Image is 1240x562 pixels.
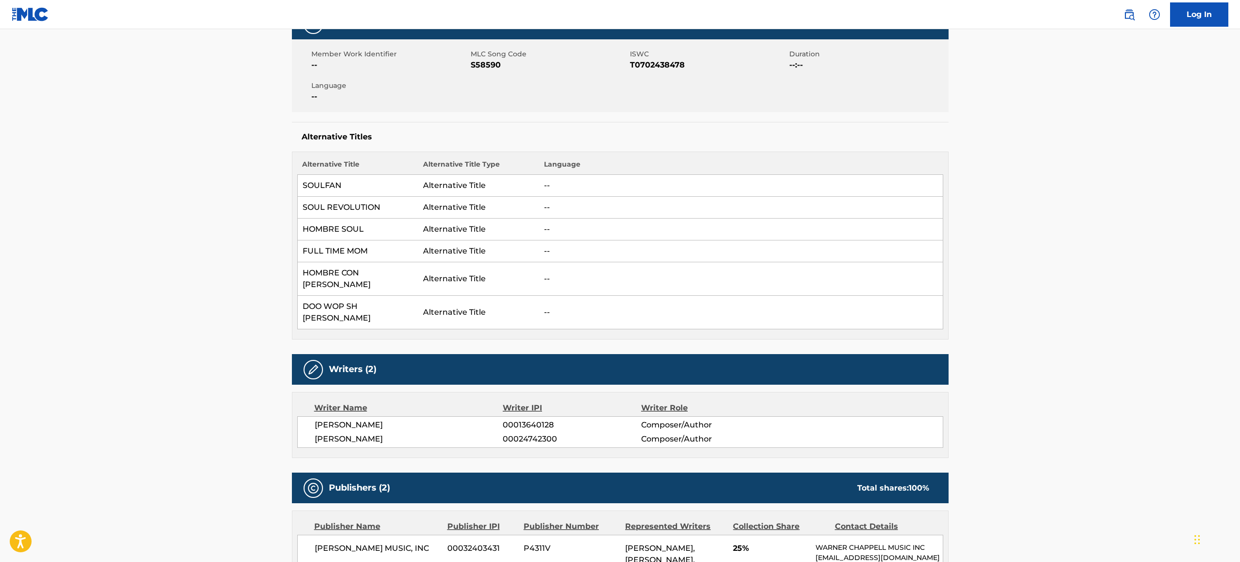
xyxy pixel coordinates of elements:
span: Composer/Author [641,419,767,431]
img: help [1149,9,1160,20]
h5: Alternative Titles [302,132,939,142]
span: 00013640128 [503,419,641,431]
img: Publishers [307,482,319,494]
div: Writer Role [641,402,767,414]
span: MLC Song Code [471,49,628,59]
span: T0702438478 [630,59,787,71]
div: Writer IPI [503,402,641,414]
span: S58590 [471,59,628,71]
div: Represented Writers [625,521,726,532]
div: Contact Details [835,521,929,532]
div: Writer Name [314,402,503,414]
div: Help [1145,5,1164,24]
div: Publisher Number [524,521,618,532]
td: -- [539,175,943,197]
span: [PERSON_NAME] MUSIC, INC [315,543,441,554]
td: -- [539,296,943,329]
td: Alternative Title [418,262,539,296]
span: 00032403431 [447,543,516,554]
span: Language [311,81,468,91]
h5: Publishers (2) [329,482,390,494]
div: Drag [1194,525,1200,554]
span: 25% [733,543,808,554]
span: Duration [789,49,946,59]
td: -- [539,262,943,296]
td: Alternative Title [418,240,539,262]
span: 100 % [909,483,929,493]
span: --:-- [789,59,946,71]
div: Publisher IPI [447,521,516,532]
span: -- [311,91,468,102]
td: -- [539,197,943,219]
td: Alternative Title [418,219,539,240]
span: ISWC [630,49,787,59]
td: FULL TIME MOM [297,240,418,262]
td: Alternative Title [418,175,539,197]
h5: Writers (2) [329,364,376,375]
td: DOO WOP SH [PERSON_NAME] [297,296,418,329]
div: Collection Share [733,521,827,532]
td: -- [539,240,943,262]
div: Total shares: [857,482,929,494]
img: MLC Logo [12,7,49,21]
th: Language [539,159,943,175]
td: HOMBRE SOUL [297,219,418,240]
span: -- [311,59,468,71]
iframe: Chat Widget [1191,515,1240,562]
span: [PERSON_NAME] [315,433,503,445]
p: WARNER CHAPPELL MUSIC INC [815,543,942,553]
td: SOUL REVOLUTION [297,197,418,219]
td: Alternative Title [418,197,539,219]
td: Alternative Title [418,296,539,329]
a: Log In [1170,2,1228,27]
th: Alternative Title Type [418,159,539,175]
td: SOULFAN [297,175,418,197]
th: Alternative Title [297,159,418,175]
td: HOMBRE CON [PERSON_NAME] [297,262,418,296]
span: 00024742300 [503,433,641,445]
div: Publisher Name [314,521,440,532]
img: Writers [307,364,319,375]
span: P4311V [524,543,618,554]
span: Composer/Author [641,433,767,445]
a: Public Search [1120,5,1139,24]
span: Member Work Identifier [311,49,468,59]
span: [PERSON_NAME] [315,419,503,431]
img: search [1123,9,1135,20]
td: -- [539,219,943,240]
